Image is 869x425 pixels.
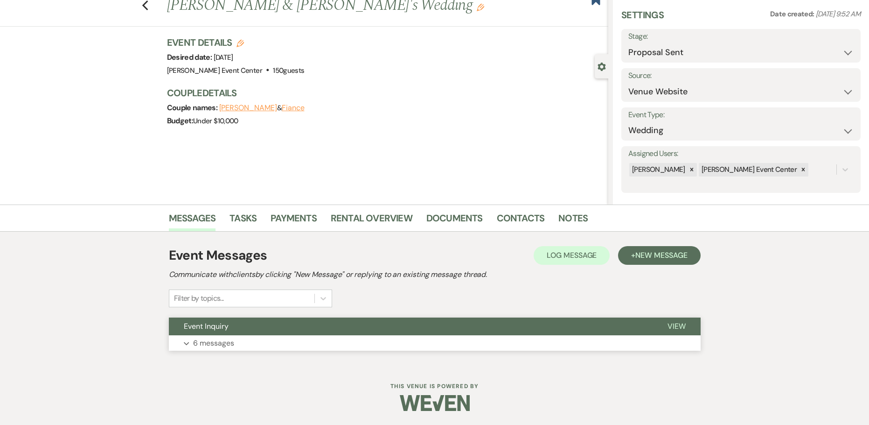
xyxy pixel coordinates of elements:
[169,318,653,335] button: Event Inquiry
[477,3,484,11] button: Edit
[534,246,610,265] button: Log Message
[497,211,545,231] a: Contacts
[699,163,798,177] div: [PERSON_NAME] Event Center
[193,116,238,126] span: Under $10,000
[167,36,305,49] h3: Event Details
[271,211,317,231] a: Payments
[282,104,305,112] button: Fiance
[426,211,483,231] a: Documents
[169,211,216,231] a: Messages
[635,250,687,260] span: New Message
[653,318,701,335] button: View
[628,147,854,161] label: Assigned Users:
[167,66,262,75] span: [PERSON_NAME] Event Center
[169,246,267,265] h1: Event Messages
[629,163,687,177] div: [PERSON_NAME]
[167,116,194,126] span: Budget:
[628,69,854,83] label: Source:
[219,104,277,112] button: [PERSON_NAME]
[167,52,214,62] span: Desired date:
[628,30,854,43] label: Stage:
[214,53,233,62] span: [DATE]
[816,9,861,19] span: [DATE] 9:52 AM
[618,246,700,265] button: +New Message
[193,337,234,349] p: 6 messages
[628,108,854,122] label: Event Type:
[174,293,224,304] div: Filter by topics...
[184,321,229,331] span: Event Inquiry
[558,211,588,231] a: Notes
[167,103,219,113] span: Couple names:
[219,103,305,113] span: &
[598,62,606,71] button: Close lead details
[667,321,686,331] span: View
[273,66,304,75] span: 150 guests
[169,335,701,351] button: 6 messages
[547,250,597,260] span: Log Message
[229,211,257,231] a: Tasks
[621,8,664,29] h3: Settings
[331,211,412,231] a: Rental Overview
[770,9,816,19] span: Date created:
[167,86,599,99] h3: Couple Details
[400,387,470,419] img: Weven Logo
[169,269,701,280] h2: Communicate with clients by clicking "New Message" or replying to an existing message thread.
